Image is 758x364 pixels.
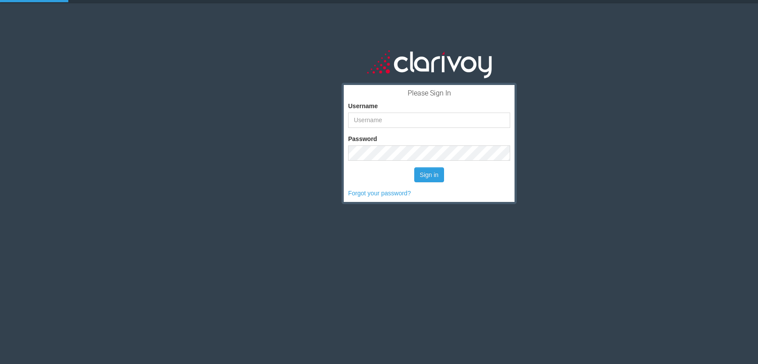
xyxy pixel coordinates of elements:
[367,48,492,79] img: clarivoy_whitetext_transbg.svg
[348,113,510,128] input: Username
[348,89,510,97] h3: Please Sign In
[348,190,411,197] a: Forgot your password?
[348,134,377,143] label: Password
[348,102,378,110] label: Username
[414,167,444,182] button: Sign in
